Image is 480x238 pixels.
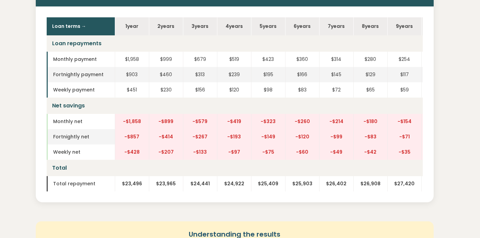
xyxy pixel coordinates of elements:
[183,176,217,191] td: $24,441
[251,82,285,98] td: $98
[285,82,319,98] td: $83
[353,114,387,129] td: -$180
[251,67,285,82] td: $195
[353,144,387,160] td: -$42
[47,129,115,144] td: Fortnightly net
[285,52,319,67] td: $360
[251,52,285,67] td: $423
[115,82,149,98] td: $451
[421,114,455,129] td: -$133
[183,82,217,98] td: $156
[115,52,149,67] td: $1,958
[251,17,285,35] th: 5 year s
[183,129,217,144] td: -$267
[353,176,387,191] td: $26,908
[387,82,421,98] td: $59
[319,52,353,67] td: $314
[387,129,421,144] td: -$71
[421,129,455,144] td: -$61
[149,144,183,160] td: -$207
[47,114,115,129] td: Monthly net
[149,176,183,191] td: $23,965
[285,144,319,160] td: -$60
[251,176,285,191] td: $25,409
[47,52,115,67] td: Monthly payment
[47,17,115,35] th: Loan terms →
[319,17,353,35] th: 7 year s
[319,144,353,160] td: -$49
[319,67,353,82] td: $145
[217,52,251,67] td: $519
[251,114,285,129] td: -$323
[47,144,115,160] td: Weekly net
[319,82,353,98] td: $72
[285,114,319,129] td: -$260
[149,67,183,82] td: $460
[47,67,115,82] td: Fortnightly payment
[421,82,455,98] td: $54
[115,17,149,35] th: 1 year
[387,67,421,82] td: $117
[285,129,319,144] td: -$120
[251,129,285,144] td: -$149
[421,176,455,191] td: $27,938
[47,176,115,191] td: Total repayment
[115,114,149,129] td: -$1,858
[217,114,251,129] td: -$419
[387,176,421,191] td: $27,420
[353,82,387,98] td: $65
[421,17,455,35] th: 10 year s
[149,17,183,35] th: 2 year s
[115,144,149,160] td: -$428
[353,17,387,35] th: 8 year s
[251,144,285,160] td: -$75
[115,129,149,144] td: -$857
[183,17,217,35] th: 3 year s
[319,176,353,191] td: $26,402
[217,144,251,160] td: -$97
[387,17,421,35] th: 9 year s
[353,129,387,144] td: -$83
[285,17,319,35] th: 6 year s
[217,82,251,98] td: $120
[421,67,455,82] td: $107
[47,98,455,114] td: Net savings
[47,160,455,176] td: Total
[115,67,149,82] td: $903
[421,52,455,67] td: $233
[115,176,149,191] td: $23,496
[387,144,421,160] td: -$35
[387,114,421,129] td: -$154
[353,52,387,67] td: $280
[421,144,455,160] td: -$31
[217,176,251,191] td: $24,922
[353,67,387,82] td: $129
[217,17,251,35] th: 4 year s
[47,82,115,98] td: Weekly payment
[149,114,183,129] td: -$899
[183,67,217,82] td: $313
[319,129,353,144] td: -$99
[183,114,217,129] td: -$579
[387,52,421,67] td: $254
[183,52,217,67] td: $679
[149,129,183,144] td: -$414
[285,67,319,82] td: $166
[217,129,251,144] td: -$193
[183,144,217,160] td: -$133
[149,52,183,67] td: $999
[149,82,183,98] td: $230
[285,176,319,191] td: $25,903
[319,114,353,129] td: -$214
[217,67,251,82] td: $239
[47,35,455,52] td: Loan repayments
